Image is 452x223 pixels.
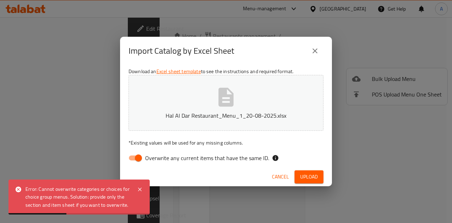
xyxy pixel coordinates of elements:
[129,139,323,146] p: Existing values will be used for any missing columns.
[156,67,201,76] a: Excel sheet template
[307,42,323,59] button: close
[145,154,269,162] span: Overwrite any current items that have the same ID.
[129,75,323,131] button: Hal Al Dar Restaurant_Menu_1_20-08-2025.xlsx
[120,65,332,168] div: Download an to see the instructions and required format.
[295,170,323,183] button: Upload
[300,172,318,181] span: Upload
[272,154,279,162] svg: If the overwrite option isn't selected, then the items that match an existing ID will be ignored ...
[272,172,289,181] span: Cancel
[139,111,313,120] p: Hal Al Dar Restaurant_Menu_1_20-08-2025.xlsx
[269,170,292,183] button: Cancel
[25,185,130,209] div: Error: Cannot overwrite categories or choices for choice group menus. Solution: provide only the ...
[129,45,234,57] h2: Import Catalog by Excel Sheet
